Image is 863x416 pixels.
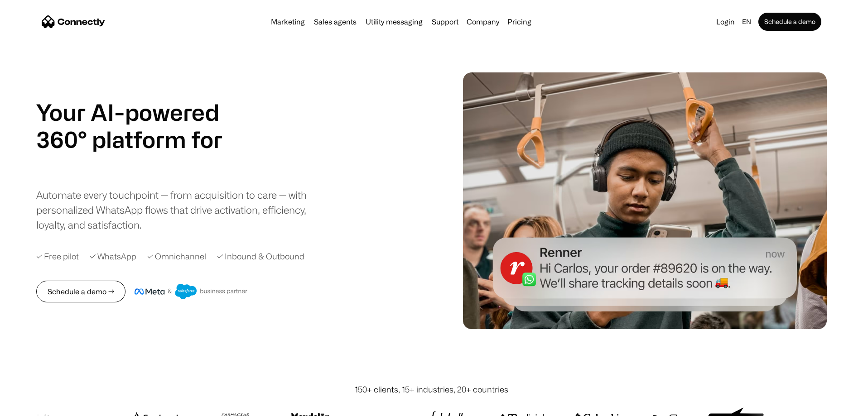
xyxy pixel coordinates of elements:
a: Login [713,15,738,28]
div: en [738,15,757,28]
img: Meta and Salesforce business partner badge. [135,284,248,299]
a: Utility messaging [362,18,426,25]
div: en [742,15,751,28]
div: ✓ Inbound & Outbound [217,250,304,263]
div: carousel [36,153,245,180]
div: Company [464,15,502,28]
a: Sales agents [310,18,360,25]
div: 150+ clients, 15+ industries, 20+ countries [355,383,508,396]
a: Marketing [267,18,309,25]
div: Automate every touchpoint — from acquisition to care — with personalized WhatsApp flows that driv... [36,187,322,232]
a: Schedule a demo [758,13,821,31]
div: ✓ Free pilot [36,250,79,263]
div: ✓ WhatsApp [90,250,136,263]
a: Support [428,18,462,25]
h1: Your AI-powered 360° platform for [36,99,245,153]
ul: Language list [18,400,54,413]
div: Company [467,15,499,28]
aside: Language selected: English [9,399,54,413]
div: ✓ Omnichannel [147,250,206,263]
a: home [42,15,105,29]
a: Schedule a demo → [36,281,125,302]
a: Pricing [504,18,535,25]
